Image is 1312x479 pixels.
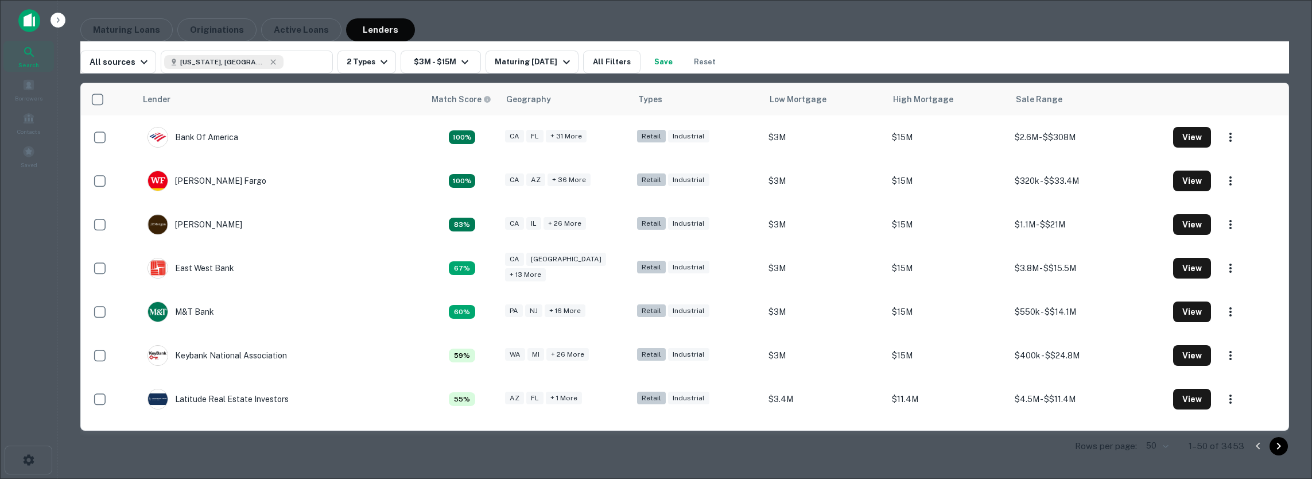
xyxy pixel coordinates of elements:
div: Lender [143,92,170,106]
td: $15M [886,290,1009,334]
td: $15M [886,334,1009,377]
div: Capitalize uses an advanced AI algorithm to match your search with the best lender. The match sco... [449,174,475,188]
button: All Filters [583,51,641,74]
img: picture [148,258,168,278]
div: MI [527,348,544,361]
td: $3M [763,290,886,334]
div: FL [526,130,544,143]
div: Industrial [668,173,709,187]
div: Bank Of America [147,127,238,148]
span: Saved [21,160,37,169]
div: CA [505,130,524,143]
button: $3M - $15M [401,51,481,74]
div: [GEOGRAPHIC_DATA] [526,253,606,266]
div: Industrial [668,261,709,274]
img: picture [148,128,168,147]
span: Contacts [17,127,40,136]
td: $500k - $$13M [1009,421,1167,465]
div: [PERSON_NAME] Fargo [147,171,266,191]
div: + 31 more [546,130,587,143]
td: $3M [763,159,886,203]
td: $4.5M - $$11.4M [1009,377,1167,421]
td: $15M [886,203,1009,246]
td: $550k - $$14.1M [1009,290,1167,334]
div: Industrial [668,392,709,405]
td: $3M [763,246,886,290]
img: capitalize-icon.png [18,9,40,32]
img: picture [148,346,168,365]
div: WA [505,348,525,361]
button: Maturing Loans [80,18,173,41]
div: Industrial [668,348,709,361]
div: + 26 more [544,217,586,230]
button: Reset [686,51,723,74]
button: View [1173,171,1211,191]
div: High Mortgage [893,92,953,106]
h6: Match Score [432,93,489,106]
div: AZ [526,173,545,187]
div: Capitalize uses an advanced AI algorithm to match your search with the best lender. The match sco... [449,392,475,406]
div: Low Mortgage [770,92,826,106]
button: 2 Types [337,51,396,74]
td: $15M [886,115,1009,159]
img: picture [148,302,168,322]
div: + 1 more [546,392,582,405]
div: Industrial [668,304,709,318]
div: Retail [637,217,666,230]
div: Retail [637,173,666,187]
button: View [1173,127,1211,148]
div: Capitalize uses an advanced AI algorithm to match your search with the best lender. The match sco... [449,218,475,231]
div: Capitalize uses an advanced AI algorithm to match your search with the best lender. The match sco... [449,130,475,144]
div: + 26 more [546,348,589,361]
div: Keybank National Association [147,345,287,366]
td: $3.4M [763,377,886,421]
div: NJ [525,304,542,318]
div: FL [526,392,544,405]
div: CA [505,217,524,230]
div: Capitalize uses an advanced AI algorithm to match your search with the best lender. The match sco... [432,93,491,106]
button: Go to next page [1270,437,1288,455]
button: View [1173,345,1211,366]
div: IL [526,217,541,230]
td: $1.1M - $$21M [1009,203,1167,246]
div: Sale Range [1016,92,1062,106]
div: PA [505,304,523,318]
div: Geography [506,92,551,106]
div: CA [505,253,524,266]
button: Lenders [346,18,415,41]
div: + 16 more [545,304,585,318]
button: View [1173,389,1211,410]
span: [US_STATE], [GEOGRAPHIC_DATA] [180,57,266,67]
button: Originations [177,18,257,41]
td: $2.6M - $$308M [1009,115,1167,159]
td: $400k - $$24.8M [1009,334,1167,377]
p: Rows per page: [1075,439,1137,453]
div: M&T Bank [147,302,214,322]
img: picture [148,215,168,234]
button: Save your search to get updates of matches that match your search criteria. [645,51,682,74]
div: Capitalize uses an advanced AI algorithm to match your search with the best lender. The match sco... [449,305,475,319]
span: Search [18,60,39,69]
td: $14.7M [886,421,1009,465]
td: $3M [763,421,886,465]
button: View [1173,214,1211,235]
div: Capitalize uses an advanced AI algorithm to match your search with the best lender. The match sco... [449,349,475,362]
div: Industrial [668,217,709,230]
div: + 36 more [548,173,591,187]
div: Capitalize uses an advanced AI algorithm to match your search with the best lender. The match sco... [449,261,475,275]
div: CA [505,173,524,187]
div: [PERSON_NAME] [147,214,242,235]
button: Active Loans [261,18,341,41]
td: $11.4M [886,377,1009,421]
div: East West Bank [147,258,234,279]
div: Maturing [DATE] [495,55,573,69]
iframe: Chat Widget [1255,387,1312,442]
td: $3M [763,203,886,246]
div: Types [638,92,662,106]
button: View [1173,258,1211,279]
td: $3M [763,115,886,159]
img: picture [148,389,168,409]
div: All sources [90,55,151,69]
button: View [1173,302,1211,322]
div: Industrial [668,130,709,143]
